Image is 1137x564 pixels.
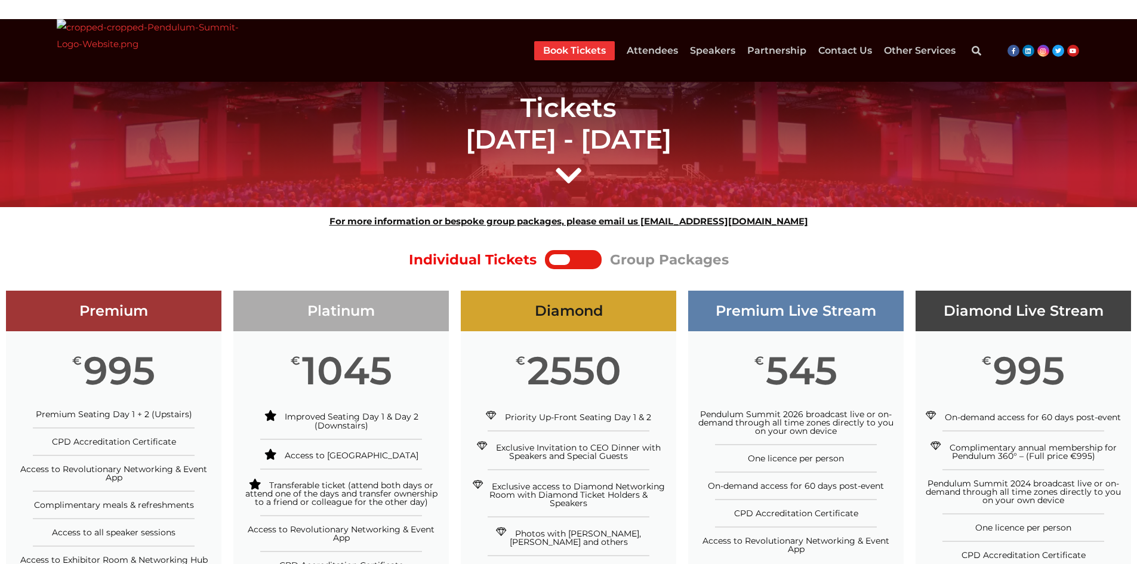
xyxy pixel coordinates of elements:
span: Exclusive access to Diamond Networking Room with Diamond Ticket Holders & Speakers [489,481,665,508]
span: CPD Accreditation Certificate [962,550,1086,560]
a: Other Services [884,41,956,60]
span: On-demand access for 60 days post-event [708,480,884,491]
span: One licence per person [975,522,1071,533]
h1: Tickets [DATE] - [DATE] [235,92,903,155]
span: Complimentary meals & refreshments [34,500,194,510]
span: Improved Seating Day 1 & Day 2 (Downstairs) [285,411,418,430]
span: € [982,355,991,367]
span: 995 [993,355,1065,386]
span: Premium Seating Day 1 + 2 (Upstairs) [36,409,192,420]
span: One licence per person [748,453,844,464]
span: Pendulum Summit 2026 broadcast live or on-demand through all time zones directly to you on your o... [698,409,893,436]
h3: Diamond [461,303,676,320]
span: Access to Revolutionary Networking & Event App [248,524,435,543]
a: Contact Us [818,41,872,60]
h3: Platinum [233,303,449,320]
span: Pendulum Summit 2024 broadcast live or on-demand through all time zones directly to you on your o... [926,478,1121,506]
h3: Diamond Live Stream [916,303,1131,320]
span: € [72,355,82,367]
span: € [291,355,300,367]
span: 545 [766,355,837,386]
strong: For more information or bespoke group packages, please email us [EMAIL_ADDRESS][DOMAIN_NAME] [329,215,808,227]
span: € [754,355,764,367]
a: Attendees [627,41,678,60]
a: Speakers [690,41,735,60]
span: Exclusive Invitation to CEO Dinner with Speakers and Special Guests [496,442,661,461]
span: 995 [84,355,155,386]
span: 2550 [527,355,621,386]
h3: Premium Live Stream [688,303,904,320]
span: Transferable ticket (attend both days or attend one of the days and transfer ownership to a frien... [245,480,437,507]
span: Priority Up-Front Seating Day 1 & 2 [505,412,651,423]
img: cropped-cropped-Pendulum-Summit-Logo-Website.png [57,19,241,82]
h3: Premium [6,303,221,320]
span: Access to all speaker sessions [52,527,175,538]
span: Access to Revolutionary Networking & Event App [702,535,889,554]
span: Access to [GEOGRAPHIC_DATA] [285,450,418,461]
span: 1045 [302,355,392,386]
div: Group Packages [610,247,729,273]
span: Complimentary annual membership for Pendulum 360° – (Full price €995) [950,442,1117,461]
a: Book Tickets [543,41,606,60]
span: Photos with [PERSON_NAME], [PERSON_NAME] and others [510,528,642,547]
a: Partnership [747,41,806,60]
div: Search [965,39,988,63]
span: € [516,355,525,367]
div: Individual Tickets [409,247,537,273]
span: Access to Revolutionary Networking & Event App [20,464,207,483]
span: CPD Accreditation Certificate [734,508,858,519]
nav: Menu [534,41,956,60]
span: CPD Accreditation Certificate [52,436,176,447]
span: On-demand access for 60 days post-event [945,412,1121,423]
